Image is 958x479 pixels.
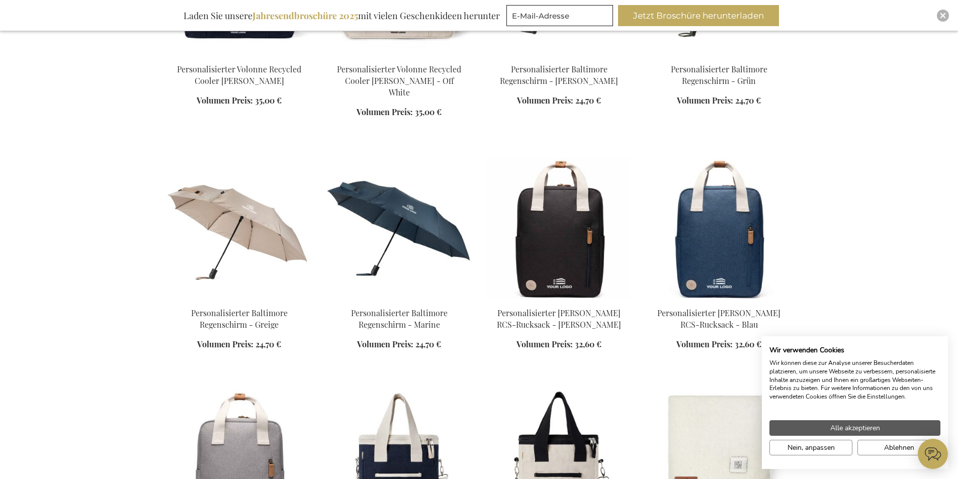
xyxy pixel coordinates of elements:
[647,158,791,299] img: Personalisierter Sortino RCS-Rucksack - Blau
[769,420,940,436] button: Akzeptieren Sie alle cookies
[357,339,441,350] a: Volumen Preis: 24,70 €
[937,10,949,22] div: Close
[575,339,601,349] span: 32,60 €
[676,339,733,349] span: Volumen Preis:
[575,95,601,106] span: 24,70 €
[177,64,301,86] a: Personalisierter Volonne Recycled Cooler [PERSON_NAME]
[769,346,940,355] h2: Wir verwenden Cookies
[197,339,253,349] span: Volumen Preis:
[677,95,761,107] a: Volumen Preis: 24,70 €
[517,95,601,107] a: Volumen Preis: 24,70 €
[618,5,779,26] button: Jetzt Broschüre herunterladen
[497,308,621,330] a: Personalisierter [PERSON_NAME] RCS-Rucksack - [PERSON_NAME]
[255,95,282,106] span: 35,00 €
[884,442,914,453] span: Ablehnen
[769,359,940,401] p: Wir können diese zur Analyse unserer Besucherdaten platzieren, um unsere Webseite zu verbessern, ...
[327,158,471,299] img: Personalisierter Baltimore Regenschirm - Marine
[735,95,761,106] span: 24,70 €
[487,158,631,299] img: Personalisierter Sortino RCS-Rucksack - Schwarz
[167,51,311,61] a: Personalisierter Volonne Recycled Cooler Korb - Blau
[197,95,253,106] span: Volumen Preis:
[415,107,442,117] span: 35,00 €
[351,308,448,330] a: Personalisierter Baltimore Regenschirm - Marine
[671,64,767,86] a: Personalisierter Baltimore Regenschirm - Grün
[415,339,441,349] span: 24,70 €
[657,308,780,330] a: Personalisierter [PERSON_NAME] RCS-Rucksack - Blau
[788,442,835,453] span: Nein, anpassen
[327,295,471,305] a: Personalisierter Baltimore Regenschirm - Marine
[918,439,948,469] iframe: belco-activator-frame
[647,295,791,305] a: Personalisierter Sortino RCS-Rucksack - Blau
[337,64,461,98] a: Personalisierter Volonne Recycled Cooler [PERSON_NAME] - Off White
[769,440,852,455] button: cookie Einstellungen anpassen
[516,339,573,349] span: Volumen Preis:
[500,64,618,86] a: Personalisierter Baltimore Regenschirm - [PERSON_NAME]
[516,339,601,350] a: Volumen Preis: 32,60 €
[647,51,791,61] a: Personalisierter Baltimore Regenschirm - Grün
[506,5,616,29] form: marketing offers and promotions
[940,13,946,19] img: Close
[506,5,613,26] input: E-Mail-Adresse
[676,339,761,350] a: Volumen Preis: 32,60 €
[357,107,413,117] span: Volumen Preis:
[857,440,940,455] button: Alle verweigern cookies
[197,95,282,107] a: Volumen Preis: 35,00 €
[830,423,880,433] span: Alle akzeptieren
[487,51,631,61] a: Personalisierter Baltimore Regenschirm - Schwarz
[197,339,281,350] a: Volumen Preis: 24,70 €
[357,339,413,349] span: Volumen Preis:
[357,107,442,118] a: Volumen Preis: 35,00 €
[677,95,733,106] span: Volumen Preis:
[517,95,573,106] span: Volumen Preis:
[255,339,281,349] span: 24,70 €
[327,51,471,61] a: Personalisierter Volonne Recycled Cooler Korb - Off White
[179,5,504,26] div: Laden Sie unsere mit vielen Geschenkideen herunter
[167,295,311,305] a: Personalisierter Baltimore Regenschirm - Greige
[252,10,358,22] b: Jahresendbroschüre 2025
[487,295,631,305] a: Personalisierter Sortino RCS-Rucksack - Schwarz
[191,308,288,330] a: Personalisierter Baltimore Regenschirm - Greige
[735,339,761,349] span: 32,60 €
[167,158,311,299] img: Personalisierter Baltimore Regenschirm - Greige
